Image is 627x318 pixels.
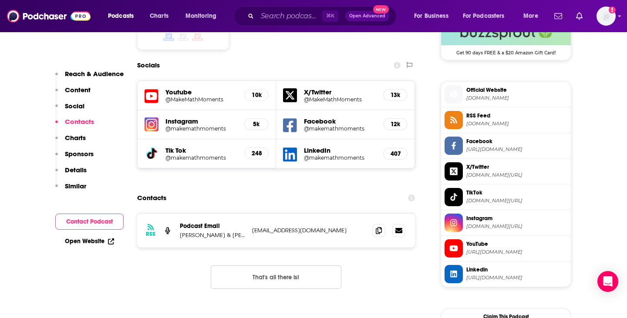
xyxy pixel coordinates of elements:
[137,57,160,74] h2: Socials
[551,9,566,23] a: Show notifications dropdown
[466,223,567,230] span: instagram.com/makemathmoments
[445,265,567,283] a: Linkedin[URL][DOMAIN_NAME]
[55,117,94,134] button: Contacts
[252,91,261,99] h5: 10k
[466,240,567,248] span: YouTube
[597,7,616,26] img: User Profile
[55,166,87,182] button: Details
[466,189,567,197] span: TikTok
[408,9,459,23] button: open menu
[137,190,166,206] h2: Contacts
[445,214,567,232] a: Instagram[DOMAIN_NAME][URL]
[466,112,567,120] span: RSS Feed
[165,125,237,132] a: @makemathmoments
[609,7,616,13] svg: Add a profile image
[55,70,124,86] button: Reach & Audience
[466,266,567,274] span: Linkedin
[445,85,567,104] a: Official Website[DOMAIN_NAME]
[414,10,448,22] span: For Business
[441,19,571,45] img: Buzzsprout Deal: Get 90 days FREE & a $20 Amazon Gift Card!
[165,88,237,96] h5: Youtube
[55,134,86,150] button: Charts
[597,7,616,26] button: Show profile menu
[55,102,84,118] button: Social
[466,249,567,255] span: https://www.youtube.com/@MakeMathMoments
[252,150,261,157] h5: 248
[322,10,338,22] span: ⌘ K
[150,10,169,22] span: Charts
[466,172,567,178] span: twitter.com/MakeMathMoments
[252,227,365,234] p: [EMAIL_ADDRESS][DOMAIN_NAME]
[108,10,134,22] span: Podcasts
[466,121,567,127] span: feeds.buzzsprout.com
[466,146,567,153] span: https://www.facebook.com/makemathmoments
[441,19,571,55] a: Buzzsprout Deal: Get 90 days FREE & a $20 Amazon Gift Card!
[466,274,567,281] span: https://www.linkedin.com/company/makemathmoments
[466,95,567,101] span: makemathmoments.com
[466,86,567,94] span: Official Website
[252,121,261,128] h5: 5k
[517,9,549,23] button: open menu
[179,9,228,23] button: open menu
[445,188,567,206] a: TikTok[DOMAIN_NAME][URL]
[185,10,216,22] span: Monitoring
[445,111,567,129] a: RSS Feed[DOMAIN_NAME]
[55,86,91,102] button: Content
[373,5,389,13] span: New
[466,163,567,171] span: X/Twitter
[463,10,505,22] span: For Podcasters
[597,271,618,292] div: Open Intercom Messenger
[466,214,567,222] span: Instagram
[345,11,389,21] button: Open AdvancedNew
[65,70,124,78] p: Reach & Audience
[165,154,237,161] a: @makemathmoments
[242,6,405,26] div: Search podcasts, credits, & more...
[65,166,87,174] p: Details
[145,117,158,131] img: iconImage
[597,7,616,26] span: Logged in as KaileyHeadStartPR
[441,45,571,56] span: Get 90 days FREE & a $20 Amazon Gift Card!
[65,86,91,94] p: Content
[7,8,91,24] img: Podchaser - Follow, Share and Rate Podcasts
[304,154,376,161] a: @makemathmoments
[65,238,114,245] a: Open Website
[257,9,322,23] input: Search podcasts, credits, & more...
[391,121,400,128] h5: 12k
[165,117,237,125] h5: Instagram
[304,146,376,154] h5: LinkedIn
[55,182,86,198] button: Similar
[65,117,94,126] p: Contacts
[65,134,86,142] p: Charts
[65,182,86,190] p: Similar
[466,197,567,204] span: tiktok.com/@makemathmoments
[146,231,155,238] h3: RSS
[180,231,245,239] p: [PERSON_NAME] & [PERSON_NAME]
[304,117,376,125] h5: Facebook
[573,9,586,23] a: Show notifications dropdown
[165,96,237,103] a: @MakeMathMoments
[211,265,341,289] button: Nothing here.
[55,214,124,230] button: Contact Podcast
[349,14,385,18] span: Open Advanced
[466,137,567,145] span: Facebook
[457,9,517,23] button: open menu
[523,10,538,22] span: More
[304,88,376,96] h5: X/Twitter
[445,162,567,181] a: X/Twitter[DOMAIN_NAME][URL]
[304,125,376,132] a: @makemathmoments
[304,96,376,103] a: @MakeMathMoments
[391,91,400,99] h5: 13k
[55,150,94,166] button: Sponsors
[445,137,567,155] a: Facebook[URL][DOMAIN_NAME]
[65,102,84,110] p: Social
[144,9,174,23] a: Charts
[65,150,94,158] p: Sponsors
[391,150,400,157] h5: 407
[445,239,567,258] a: YouTube[URL][DOMAIN_NAME]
